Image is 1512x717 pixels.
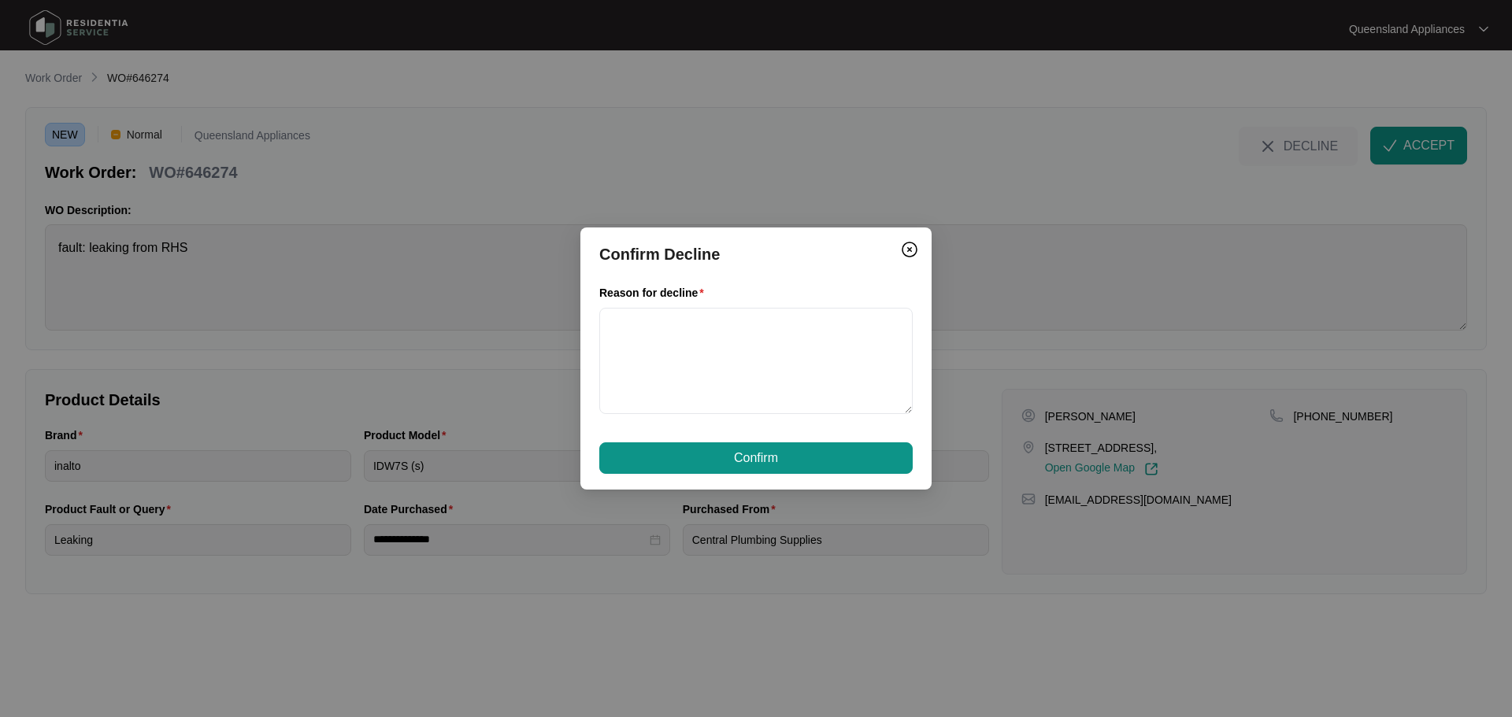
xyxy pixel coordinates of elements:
[734,449,778,468] span: Confirm
[599,308,913,414] textarea: Reason for decline
[599,442,913,474] button: Confirm
[599,243,913,265] p: Confirm Decline
[897,237,922,262] button: Close
[900,240,919,259] img: closeCircle
[599,285,710,301] label: Reason for decline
